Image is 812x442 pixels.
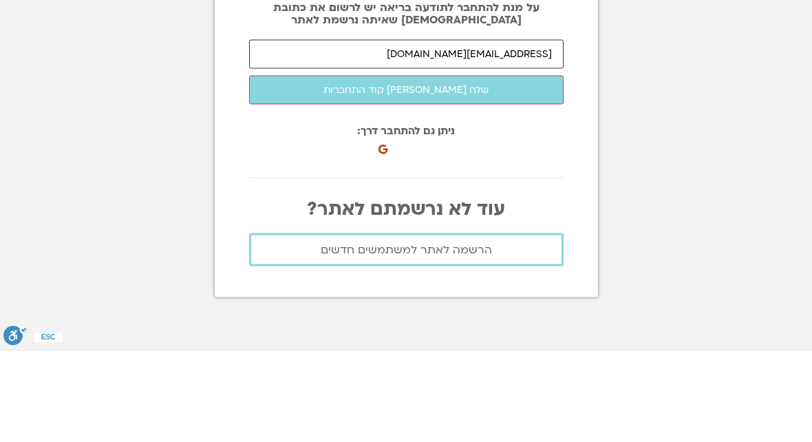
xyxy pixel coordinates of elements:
[249,167,564,196] button: שלח [PERSON_NAME] קוד התחברות
[249,93,564,118] p: על מנת להתחבר לתודעה בריאה יש לרשום את כתובת [DEMOGRAPHIC_DATA] שאיתה נרשמת לאתר
[249,325,564,358] a: הרשמה לאתר למשתמשים חדשים
[321,335,492,348] span: הרשמה לאתר למשתמשים חדשים
[249,74,564,86] h2: כניסה למנוי שלך
[249,131,564,160] input: האימייל איתו נרשמת לאתר
[374,221,525,251] div: כניסה באמצעות חשבון Google. פתיחה בכרטיסייה חדשה
[249,291,564,311] p: עוד לא נרשמתם לאתר?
